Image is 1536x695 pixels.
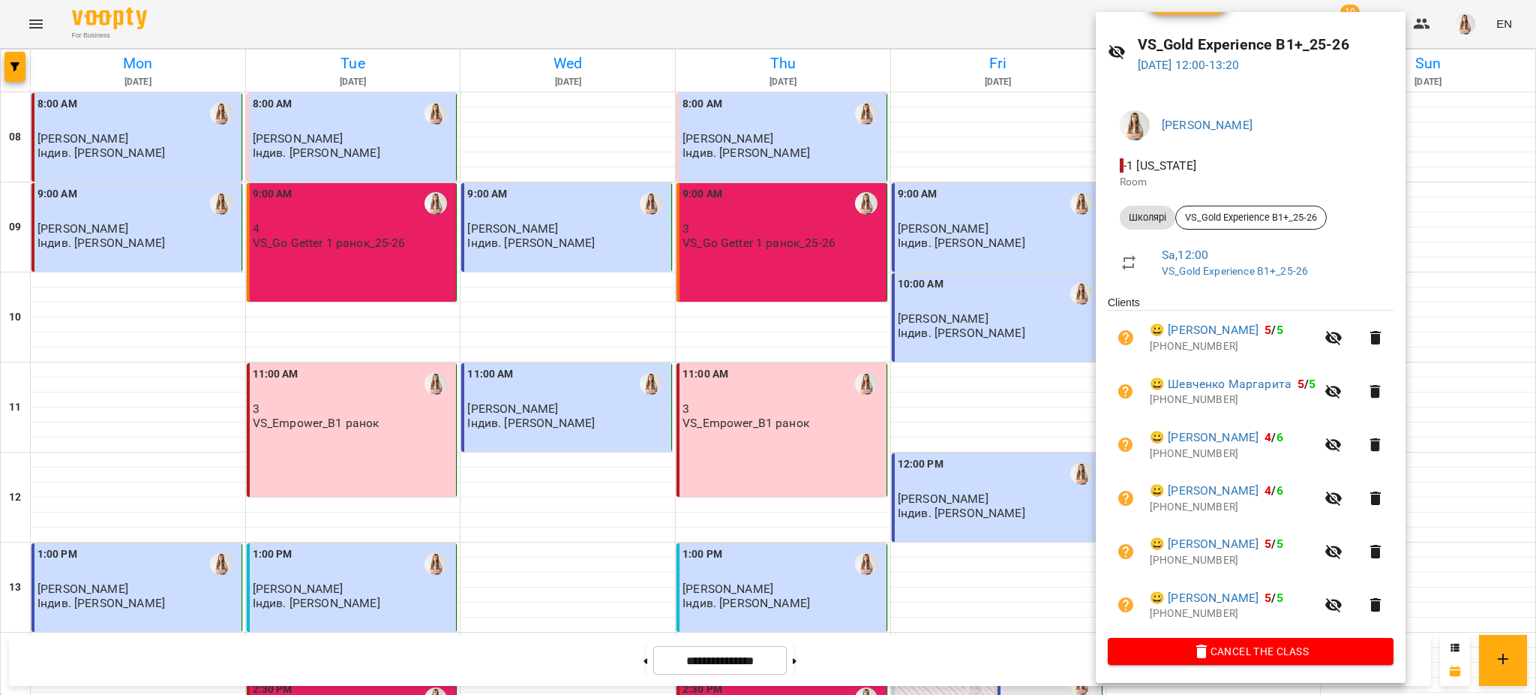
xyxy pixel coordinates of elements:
span: Школярі [1120,211,1175,224]
button: Cancel the class [1108,638,1393,665]
span: 5 [1264,323,1271,337]
div: VS_Gold Experience B1+_25-26 [1175,206,1327,230]
span: 5 [1297,377,1304,391]
span: Cancel the class [1120,642,1381,660]
span: - 1 [US_STATE] [1120,158,1199,173]
ul: Clients [1108,295,1393,637]
a: 😀 [PERSON_NAME] [1150,535,1258,553]
span: 5 [1276,323,1283,337]
a: VS_Gold Experience B1+_25-26 [1162,265,1308,277]
a: 😀 [PERSON_NAME] [1150,589,1258,607]
a: [PERSON_NAME] [1162,118,1252,132]
span: 5 [1264,537,1271,551]
button: Unpaid. Bill the attendance? [1108,320,1144,356]
a: 😀 [PERSON_NAME] [1150,482,1258,500]
span: 5 [1264,591,1271,605]
span: VS_Gold Experience B1+_25-26 [1176,211,1326,224]
a: Sa , 12:00 [1162,248,1208,262]
button: Unpaid. Bill the attendance? [1108,534,1144,570]
button: Unpaid. Bill the attendance? [1108,374,1144,410]
button: Unpaid. Bill the attendance? [1108,587,1144,623]
p: [PHONE_NUMBER] [1150,606,1315,621]
b: / [1264,537,1282,551]
b: / [1297,377,1315,391]
p: [PHONE_NUMBER] [1150,339,1315,354]
button: Unpaid. Bill the attendance? [1108,480,1144,516]
span: 5 [1309,377,1315,391]
b: / [1264,591,1282,605]
h6: VS_Gold Experience B1+_25-26 [1138,33,1393,56]
span: 4 [1264,430,1271,444]
span: 5 [1276,591,1283,605]
span: 6 [1276,430,1283,444]
a: [DATE] 12:00-13:20 [1138,58,1240,72]
span: 5 [1276,537,1283,551]
p: [PHONE_NUMBER] [1150,393,1315,408]
p: [PHONE_NUMBER] [1150,553,1315,568]
p: Room [1120,175,1381,190]
b: / [1264,483,1282,498]
a: 😀 [PERSON_NAME] [1150,429,1258,447]
p: [PHONE_NUMBER] [1150,447,1315,462]
span: 6 [1276,483,1283,498]
a: 😀 [PERSON_NAME] [1150,321,1258,339]
p: [PHONE_NUMBER] [1150,500,1315,515]
a: 😀 Шевченко Маргарита [1150,375,1291,393]
img: 991d444c6ac07fb383591aa534ce9324.png [1120,110,1150,140]
button: Unpaid. Bill the attendance? [1108,427,1144,463]
b: / [1264,430,1282,444]
span: 4 [1264,483,1271,498]
b: / [1264,323,1282,337]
